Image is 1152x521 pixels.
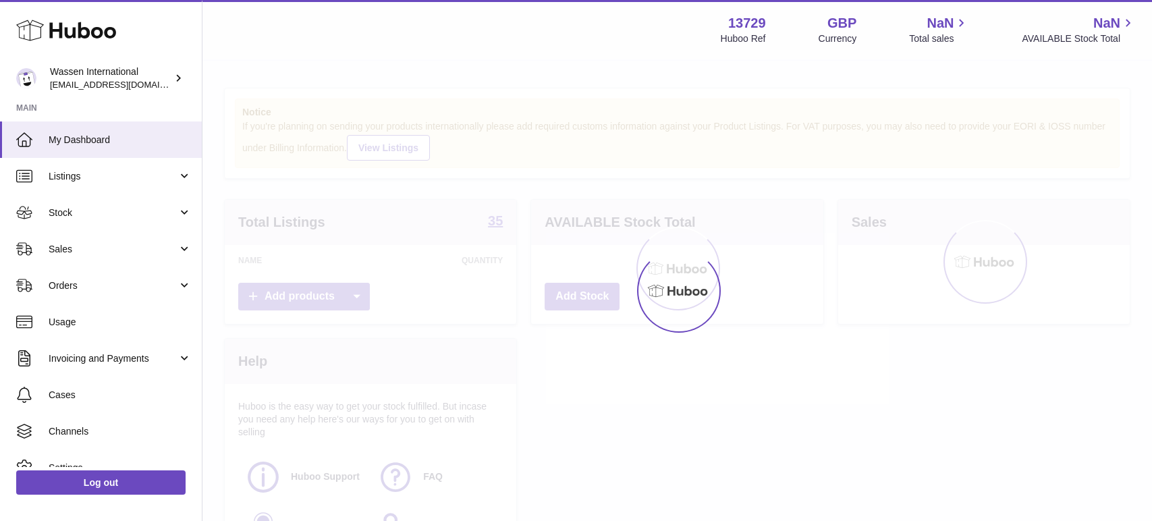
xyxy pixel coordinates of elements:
span: Sales [49,243,177,256]
strong: GBP [827,14,856,32]
div: Wassen International [50,65,171,91]
span: My Dashboard [49,134,192,146]
div: Huboo Ref [721,32,766,45]
span: Stock [49,207,177,219]
a: NaN AVAILABLE Stock Total [1022,14,1136,45]
span: AVAILABLE Stock Total [1022,32,1136,45]
span: NaN [927,14,954,32]
span: NaN [1093,14,1120,32]
div: Currency [819,32,857,45]
span: Settings [49,462,192,474]
span: Invoicing and Payments [49,352,177,365]
span: Cases [49,389,192,402]
img: gemma.moses@wassen.com [16,68,36,88]
span: Usage [49,316,192,329]
a: NaN Total sales [909,14,969,45]
span: Orders [49,279,177,292]
span: Listings [49,170,177,183]
strong: 13729 [728,14,766,32]
a: Log out [16,470,186,495]
span: Channels [49,425,192,438]
span: [EMAIL_ADDRESS][DOMAIN_NAME] [50,79,198,90]
span: Total sales [909,32,969,45]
